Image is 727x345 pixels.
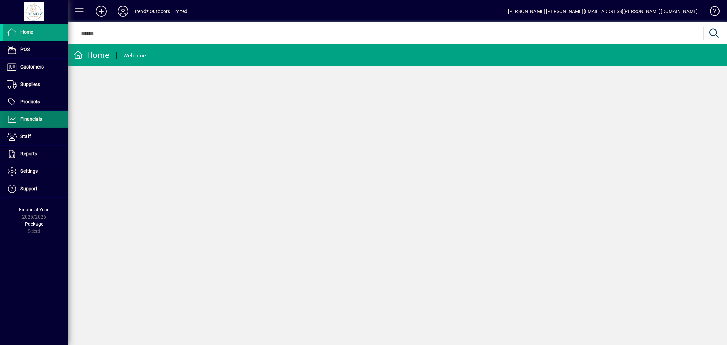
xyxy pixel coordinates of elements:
div: Home [73,50,109,61]
span: Package [25,221,43,227]
a: Products [3,93,68,110]
button: Profile [112,5,134,17]
a: POS [3,41,68,58]
span: Staff [20,134,31,139]
span: POS [20,47,30,52]
a: Customers [3,59,68,76]
span: Reports [20,151,37,156]
div: Trendz Outdoors Limited [134,6,187,17]
a: Financials [3,111,68,128]
span: Financials [20,116,42,122]
span: Settings [20,168,38,174]
span: Customers [20,64,44,70]
div: [PERSON_NAME] [PERSON_NAME][EMAIL_ADDRESS][PERSON_NAME][DOMAIN_NAME] [508,6,698,17]
a: Knowledge Base [705,1,718,24]
span: Products [20,99,40,104]
a: Support [3,180,68,197]
span: Suppliers [20,81,40,87]
span: Financial Year [19,207,49,212]
button: Add [90,5,112,17]
a: Staff [3,128,68,145]
div: Welcome [123,50,146,61]
a: Reports [3,146,68,163]
a: Suppliers [3,76,68,93]
span: Home [20,29,33,35]
span: Support [20,186,37,191]
a: Settings [3,163,68,180]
